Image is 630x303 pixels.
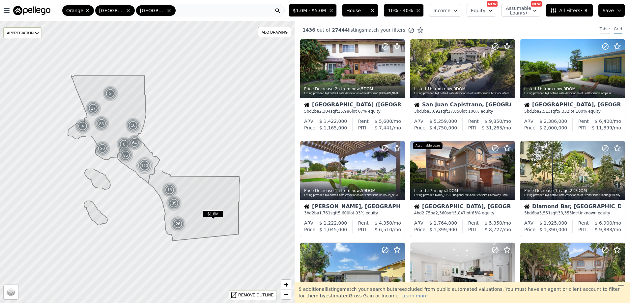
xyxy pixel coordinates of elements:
[539,109,551,114] span: 2,513
[166,195,182,211] div: 35
[75,118,91,134] img: g1.png
[95,141,111,156] img: g1.png
[524,204,621,210] div: Diamond Bar, [GEOGRAPHIC_DATA]
[595,227,612,232] span: $ 9,883
[281,289,291,299] a: Zoom out
[410,39,515,135] a: Listed 1h from now,0DOMListing provided byContra Costa Association of Realtorsand Christie's Inte...
[414,102,419,107] img: House
[479,220,511,226] div: /mo
[506,6,527,15] span: Assumable Loan(s)
[384,4,424,17] button: 10% - 40%
[304,124,315,131] div: Price
[358,220,369,226] div: Rent
[524,220,533,226] div: ARV
[304,210,401,216] div: 3 bd 2 ba sqft lot · 93% equity
[433,7,450,14] span: Income
[603,7,614,14] span: Save
[578,124,587,131] div: PITI
[524,92,622,96] div: Listing provided by Contra Costa Association of Realtors and Compass
[429,227,457,232] span: $ 1,399,900
[539,119,567,124] span: $ 2,386,000
[338,211,349,215] span: 5,600
[468,118,479,124] div: Rent
[170,216,186,232] div: 26
[524,210,621,216] div: 5 bd 6 ba sqft lot · Unknown equity
[342,4,378,17] button: House
[258,27,291,37] div: ADD DRAWING
[304,226,315,233] div: Price
[346,7,367,14] span: House
[414,204,511,210] div: [GEOGRAPHIC_DATA], [GEOGRAPHIC_DATA]
[203,210,223,220] div: $1.8M
[335,87,360,91] time: 2025-08-12 19:11
[524,102,621,109] div: [GEOGRAPHIC_DATA], [GEOGRAPHIC_DATA]
[238,292,273,298] div: REMOVE OUTLINE
[614,26,622,34] div: Grid
[448,109,462,114] span: 17,850
[468,226,476,233] div: PITI
[304,188,402,193] div: Price Decrease , 59 DOM
[539,125,567,130] span: $ 2,000,000
[414,109,511,114] div: 3 bd 3 ba sqft lot · 100% equity
[304,118,313,124] div: ARV
[302,27,315,33] span: 1436
[524,102,530,107] img: House
[578,118,589,124] div: Rent
[482,125,502,130] span: $ 31,263
[295,282,630,303] div: 5 additional listing s match your search but are excluded from public automated valuations. You m...
[524,188,622,193] div: Price Decrease , 237 DOM
[524,109,621,114] div: 5 bd 2 ba sqft lot · 100% equity
[537,87,562,91] time: 2025-08-12 18:06
[99,7,124,14] span: [GEOGRAPHIC_DATA]
[414,204,419,209] img: House
[520,141,625,237] a: Price Decrease 1h ago,237DOMListing provided byContra Costa Association of Realtorsand Globridge ...
[401,293,428,298] span: Learn more
[85,100,101,116] img: g1.png
[125,118,141,133] div: 16
[136,157,154,175] div: 113
[358,118,369,124] div: Rent
[293,7,326,14] span: $1.0M - $5.0M
[3,27,42,38] div: APPRECIATION
[358,124,366,131] div: PITI
[366,124,401,131] div: /mo
[524,226,535,233] div: Price
[429,119,457,124] span: $ 5,259,000
[304,92,402,96] div: Listing provided by Contra Costa Association of Realtors and [DOMAIN_NAME]
[471,7,485,14] span: Equity
[330,27,348,33] span: 27444
[125,118,141,133] img: g1.png
[375,220,392,226] span: $ 4,350
[102,86,118,101] div: 2
[300,39,405,135] a: Price Decrease 2h from now,5DOMListing provided byContra Costa Association of Realtorsand [DOMAIN...
[524,204,530,209] img: House
[454,211,466,215] span: 5,847
[592,125,612,130] span: $ 11,899
[319,125,347,130] span: $ 1,165,000
[304,102,309,107] img: House
[578,220,589,226] div: Rent
[520,39,625,135] a: Listed 1h from now,0DOMListing provided byContra Costa Association of Realtorsand CompassHouse[GE...
[304,204,309,209] img: House
[595,220,612,226] span: $ 6,900
[295,27,424,34] div: out of listings
[429,125,457,130] span: $ 4,750,000
[116,136,132,152] img: g1.png
[304,109,401,114] div: 5 bd 2 ba sqft lot · 67% equity
[414,210,511,216] div: 4 bd 2.75 ba sqft lot · 63% equity
[66,7,83,14] span: Orange
[501,4,540,17] button: Assumable Loan(s)
[126,134,143,151] div: 64
[335,188,360,193] time: 2025-08-12 18:06
[289,4,337,17] button: $1.0M - $5.0M
[485,220,502,226] span: $ 5,350
[117,147,134,164] div: 85
[170,216,186,232] img: g1.png
[366,226,401,233] div: /mo
[414,124,425,131] div: Price
[304,204,401,210] div: [PERSON_NAME], [GEOGRAPHIC_DATA]
[427,188,445,193] time: 2025-08-12 15:56
[413,142,443,150] div: Assumable Loan
[136,157,154,175] img: g3.png
[375,125,392,130] span: $ 7,441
